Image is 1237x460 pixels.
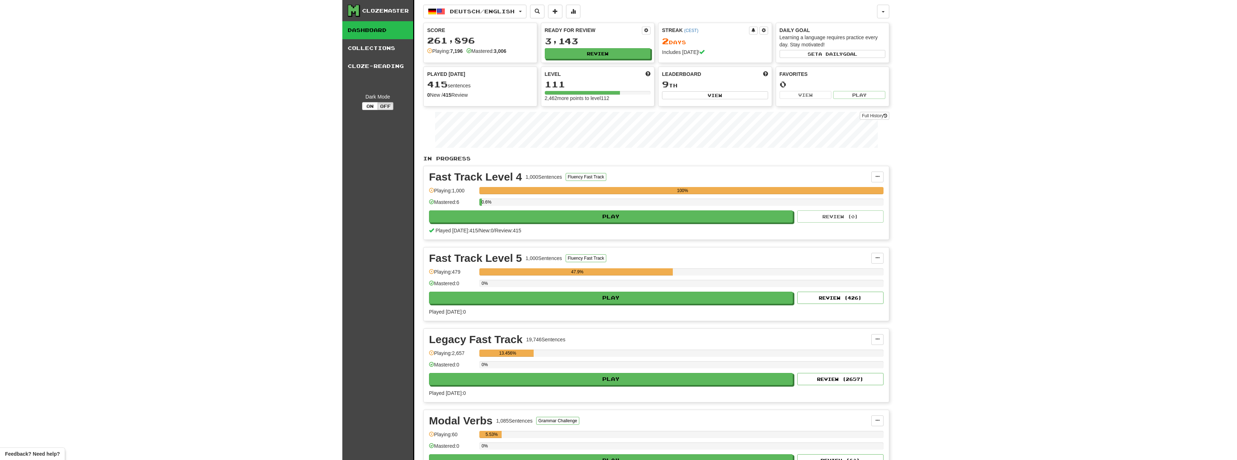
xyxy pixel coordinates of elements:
div: Mastered: 0 [429,442,476,454]
span: / [494,228,495,233]
span: Score more points to level up [645,70,651,78]
strong: 7,196 [450,48,463,54]
span: Review: 415 [495,228,521,233]
div: Fast Track Level 4 [429,172,522,182]
div: 19,746 Sentences [526,336,565,343]
div: 1,000 Sentences [526,173,562,181]
p: In Progress [423,155,889,162]
button: Play [429,292,793,304]
span: 415 [427,79,448,89]
button: View [780,91,832,99]
strong: 0 [427,92,430,98]
div: Fast Track Level 5 [429,253,522,264]
button: Add sentence to collection [548,5,562,18]
span: Deutsch / English [450,8,515,14]
div: 2,462 more points to level 112 [545,95,651,102]
div: Playing: 2,657 [429,350,476,361]
a: Collections [342,39,413,57]
div: Clozemaster [362,7,409,14]
span: Played [DATE] [427,70,465,78]
button: Seta dailygoal [780,50,886,58]
div: 13.456% [481,350,534,357]
div: 1,000 Sentences [526,255,562,262]
div: 47.9% [481,268,673,275]
button: Review [545,48,651,59]
span: Level [545,70,561,78]
div: 0 [780,80,886,89]
button: Play [429,373,793,385]
div: Playing: 479 [429,268,476,280]
button: Fluency Fast Track [566,254,606,262]
a: (CEST) [684,28,698,33]
div: Dark Mode [348,93,408,100]
div: Ready for Review [545,27,642,34]
button: On [362,102,378,110]
button: Grammar Challenge [536,417,579,425]
div: Streak [662,27,749,34]
button: Play [429,210,793,223]
span: Played [DATE]: 415 [435,228,478,233]
span: New: 0 [479,228,494,233]
div: th [662,80,768,89]
div: 1,085 Sentences [496,417,533,424]
div: Daily Goal [780,27,886,34]
div: Mastered: 0 [429,361,476,373]
div: 111 [545,80,651,89]
button: Fluency Fast Track [566,173,606,181]
span: Played [DATE]: 0 [429,390,466,396]
button: Review (2657) [797,373,884,385]
div: Mastered: 0 [429,280,476,292]
div: 100% [481,187,884,194]
button: Review (426) [797,292,884,304]
button: Search sentences [530,5,544,18]
button: Deutsch/English [423,5,526,18]
div: Legacy Fast Track [429,334,522,345]
button: Review (0) [797,210,884,223]
button: Play [833,91,885,99]
div: Playing: 60 [429,431,476,443]
span: This week in points, UTC [763,70,768,78]
a: Full History [860,112,889,120]
strong: 415 [443,92,451,98]
span: 2 [662,36,669,46]
div: Playing: [427,47,463,55]
div: Includes [DATE]! [662,49,768,56]
div: Day s [662,37,768,46]
div: Modal Verbs [429,415,493,426]
div: 5.53% [481,431,502,438]
div: New / Review [427,91,533,99]
div: Mastered: 6 [429,199,476,210]
span: a daily [818,51,843,56]
span: Leaderboard [662,70,701,78]
div: Score [427,27,533,34]
div: 3,143 [545,37,651,46]
div: Mastered: [466,47,506,55]
span: / [478,228,479,233]
div: 261,896 [427,36,533,45]
div: Favorites [780,70,886,78]
span: 9 [662,79,669,89]
a: Cloze-Reading [342,57,413,75]
button: Off [378,102,393,110]
strong: 3,006 [494,48,506,54]
span: Open feedback widget [5,450,60,457]
div: sentences [427,80,533,89]
button: View [662,91,768,99]
div: Learning a language requires practice every day. Stay motivated! [780,34,886,48]
span: Played [DATE]: 0 [429,309,466,315]
a: Dashboard [342,21,413,39]
div: Playing: 1,000 [429,187,476,199]
button: More stats [566,5,580,18]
